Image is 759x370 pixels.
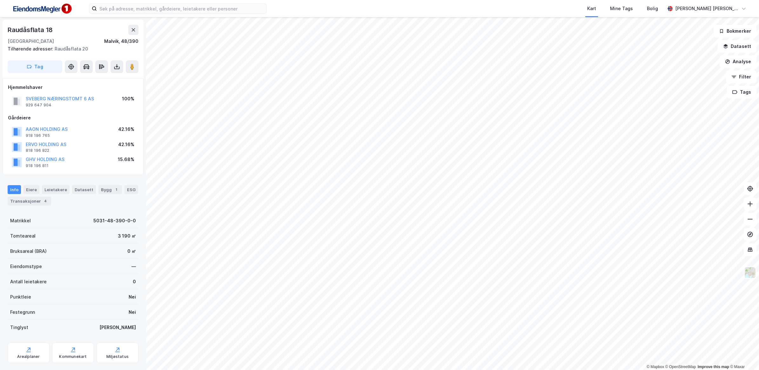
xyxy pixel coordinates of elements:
[17,354,40,359] div: Arealplaner
[99,324,136,331] div: [PERSON_NAME]
[26,133,50,138] div: 918 196 765
[24,185,39,194] div: Eiere
[727,340,759,370] iframe: Chat Widget
[718,40,756,53] button: Datasett
[118,141,134,148] div: 42.16%
[10,232,36,240] div: Tomteareal
[8,197,51,205] div: Transaksjoner
[10,308,35,316] div: Festegrunn
[42,185,70,194] div: Leietakere
[10,293,31,301] div: Punktleie
[72,185,96,194] div: Datasett
[129,293,136,301] div: Nei
[675,5,739,12] div: [PERSON_NAME] [PERSON_NAME]
[118,125,134,133] div: 42.16%
[133,278,136,286] div: 0
[698,365,729,369] a: Improve this map
[118,232,136,240] div: 3 190 ㎡
[118,156,134,163] div: 15.68%
[97,4,266,13] input: Søk på adresse, matrikkel, gårdeiere, leietakere eller personer
[10,217,31,225] div: Matrikkel
[26,163,49,168] div: 918 196 811
[26,103,51,108] div: 929 647 904
[59,354,87,359] div: Kommunekart
[8,60,62,73] button: Tag
[104,37,138,45] div: Malvik, 48/390
[122,95,134,103] div: 100%
[42,198,49,204] div: 4
[129,308,136,316] div: Nei
[8,45,133,53] div: Raudåsflata 20
[131,263,136,270] div: —
[726,71,756,83] button: Filter
[727,86,756,98] button: Tags
[10,324,28,331] div: Tinglyst
[8,46,55,51] span: Tilhørende adresser:
[8,25,54,35] div: Raudåsflata 18
[610,5,633,12] div: Mine Tags
[106,354,129,359] div: Miljøstatus
[98,185,122,194] div: Bygg
[587,5,596,12] div: Kart
[124,185,138,194] div: ESG
[26,148,49,153] div: 818 196 822
[744,266,756,279] img: Z
[8,84,138,91] div: Hjemmelshaver
[647,5,658,12] div: Bolig
[10,278,47,286] div: Antall leietakere
[10,247,47,255] div: Bruksareal (BRA)
[727,340,759,370] div: Kontrollprogram for chat
[8,37,54,45] div: [GEOGRAPHIC_DATA]
[10,263,42,270] div: Eiendomstype
[8,185,21,194] div: Info
[720,55,756,68] button: Analyse
[113,186,119,193] div: 1
[647,365,664,369] a: Mapbox
[127,247,136,255] div: 0 ㎡
[8,114,138,122] div: Gårdeiere
[714,25,756,37] button: Bokmerker
[93,217,136,225] div: 5031-48-390-0-0
[10,2,74,16] img: F4PB6Px+NJ5v8B7XTbfpPpyloAAAAASUVORK5CYII=
[665,365,696,369] a: OpenStreetMap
